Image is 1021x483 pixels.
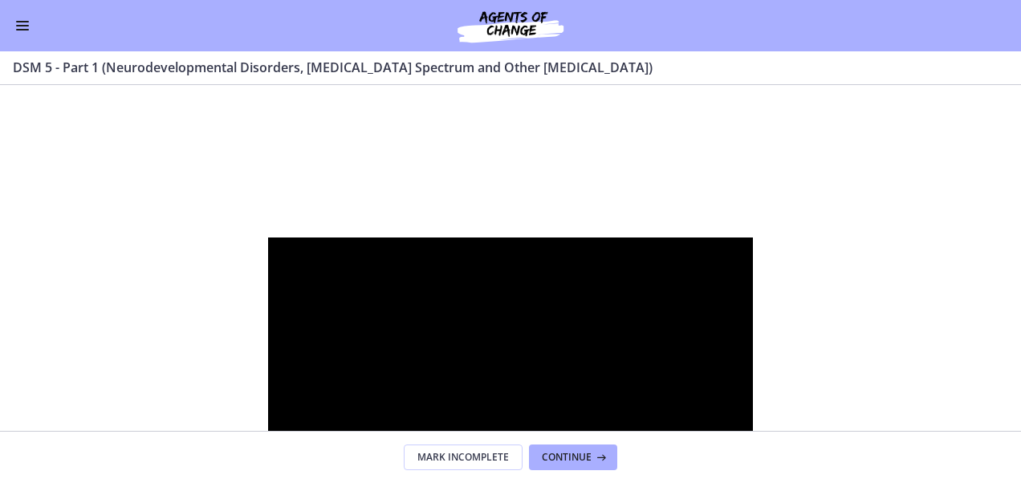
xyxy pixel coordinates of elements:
[13,16,32,35] button: Enable menu
[417,451,509,464] span: Mark Incomplete
[363,390,617,425] div: Playbar
[268,390,310,425] button: Play Video
[711,390,753,425] button: Unfullscreen
[13,58,989,77] h3: DSM 5 - Part 1 (Neurodevelopmental Disorders, [MEDICAL_DATA] Spectrum and Other [MEDICAL_DATA])
[669,390,711,425] button: Show settings menu
[628,390,669,425] button: Mute
[404,444,523,470] button: Mark Incomplete
[542,451,592,464] span: Continue
[529,444,617,470] button: Continue
[414,6,607,45] img: Agents of Change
